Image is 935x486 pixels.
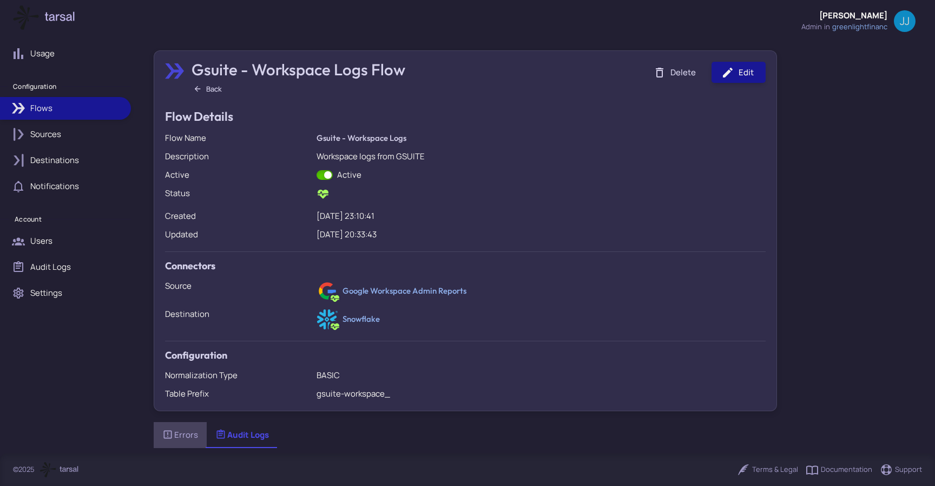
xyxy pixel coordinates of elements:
[737,463,798,476] a: Terms & Legal
[165,308,312,320] div: Destination
[165,169,312,181] div: Active
[30,180,79,192] p: Notifications
[317,229,766,241] div: [DATE] 20:33:43
[317,370,766,381] p: BASIC
[317,309,338,329] img: Snowflake
[162,429,198,441] div: Errors
[165,280,312,292] div: Source
[30,102,52,114] p: Flows
[712,62,766,83] a: Edit
[644,62,707,83] button: Delete
[317,192,330,203] span: Active
[165,258,766,274] h5: Connectors
[806,463,872,476] a: Documentation
[330,321,340,333] span: Active
[317,388,766,400] p: gsuite-workspace_
[337,169,361,181] span: Active
[30,287,62,299] p: Settings
[317,132,766,144] h6: Gsuite - Workspace Logs
[165,187,312,199] div: Status
[819,10,887,22] p: [PERSON_NAME]
[15,215,41,224] p: Account
[30,154,79,166] p: Destinations
[165,151,312,163] div: Description
[30,48,55,60] p: Usage
[317,151,766,163] p: Workspace logs from GSUITE
[900,16,910,27] span: JJ
[165,388,312,400] div: Table Prefix
[795,6,922,37] button: [PERSON_NAME]adminingreenlightfinancJJ
[154,422,777,448] div: Tabs List
[165,210,312,222] div: Created
[317,210,766,222] div: [DATE] 23:10:41
[13,82,56,91] p: Configuration
[165,107,233,126] h4: Flow Details
[824,22,830,33] span: in
[165,132,312,144] div: Flow Name
[165,348,766,363] h5: Configuration
[30,261,71,273] p: Audit Logs
[343,286,466,296] a: Google Workspace Admin Reports
[30,235,52,247] p: Users
[30,128,61,140] p: Sources
[343,314,380,324] a: Snowflake
[832,22,887,33] span: greenlightfinanc
[165,229,312,241] div: Updated
[880,463,922,476] a: Support
[165,370,312,381] div: Normalization Type
[215,429,269,441] div: Audit Logs
[801,22,822,33] div: admin
[192,60,407,79] h3: Gsuite - Workspace Logs Flow
[317,281,338,301] img: Google Workspace Admin Reports
[330,293,340,305] span: Active
[189,82,227,96] button: Back
[13,464,35,475] p: © 2025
